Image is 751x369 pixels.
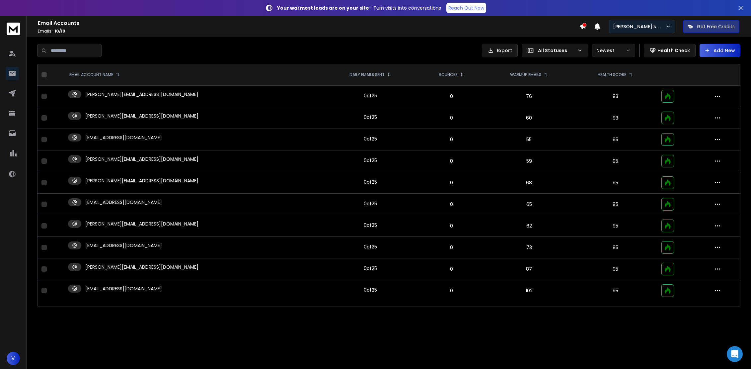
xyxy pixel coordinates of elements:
p: HEALTH SCORE [598,72,626,77]
p: [PERSON_NAME][EMAIL_ADDRESS][DOMAIN_NAME] [85,113,198,119]
p: Emails : [38,29,579,34]
div: 0 of 25 [364,243,377,250]
td: 95 [573,172,657,194]
div: EMAIL ACCOUNT NAME [69,72,120,77]
p: [PERSON_NAME]'s Workspace [613,23,666,30]
td: 65 [485,194,573,215]
p: 0 [422,223,481,229]
td: 95 [573,258,657,280]
td: 95 [573,129,657,150]
p: [PERSON_NAME][EMAIL_ADDRESS][DOMAIN_NAME] [85,156,198,162]
p: [EMAIL_ADDRESS][DOMAIN_NAME] [85,242,162,249]
td: 59 [485,150,573,172]
p: [EMAIL_ADDRESS][DOMAIN_NAME] [85,285,162,292]
div: 0 of 25 [364,136,377,142]
p: 0 [422,115,481,121]
td: 95 [573,237,657,258]
p: 0 [422,136,481,143]
td: 93 [573,107,657,129]
img: logo [7,23,20,35]
p: 0 [422,287,481,294]
td: 87 [485,258,573,280]
strong: Your warmest leads are on your site [277,5,369,11]
p: 0 [422,266,481,272]
td: 95 [573,194,657,215]
p: [PERSON_NAME][EMAIL_ADDRESS][DOMAIN_NAME] [85,221,198,227]
div: 0 of 25 [364,179,377,185]
div: Open Intercom Messenger [727,346,743,362]
td: 55 [485,129,573,150]
button: V [7,352,20,365]
p: Reach Out Now [448,5,484,11]
td: 95 [573,150,657,172]
button: Get Free Credits [683,20,739,33]
p: DAILY EMAILS SENT [349,72,385,77]
p: 0 [422,158,481,164]
div: 0 of 25 [364,200,377,207]
div: 0 of 25 [364,222,377,229]
p: 0 [422,201,481,208]
a: Reach Out Now [446,3,486,13]
td: 102 [485,280,573,302]
h1: Email Accounts [38,19,579,27]
span: 10 / 10 [54,28,65,34]
p: [PERSON_NAME][EMAIL_ADDRESS][DOMAIN_NAME] [85,264,198,270]
td: 95 [573,215,657,237]
p: [PERSON_NAME][EMAIL_ADDRESS][DOMAIN_NAME] [85,91,198,98]
p: 0 [422,93,481,100]
td: 93 [573,86,657,107]
p: 0 [422,179,481,186]
p: [EMAIL_ADDRESS][DOMAIN_NAME] [85,134,162,141]
td: 95 [573,280,657,302]
button: Newest [592,44,635,57]
td: 62 [485,215,573,237]
td: 60 [485,107,573,129]
p: Health Check [657,47,690,54]
div: 0 of 25 [364,157,377,164]
button: Export [482,44,518,57]
td: 68 [485,172,573,194]
button: Health Check [644,44,696,57]
div: 0 of 25 [364,265,377,272]
div: 0 of 25 [364,92,377,99]
p: 0 [422,244,481,251]
p: [EMAIL_ADDRESS][DOMAIN_NAME] [85,199,162,206]
td: 73 [485,237,573,258]
button: Add New [700,44,740,57]
td: 76 [485,86,573,107]
p: BOUNCES [439,72,458,77]
p: Get Free Credits [697,23,735,30]
p: – Turn visits into conversations [277,5,441,11]
p: WARMUP EMAILS [510,72,541,77]
div: 0 of 25 [364,114,377,121]
p: [PERSON_NAME][EMAIL_ADDRESS][DOMAIN_NAME] [85,177,198,184]
p: All Statuses [538,47,574,54]
div: 0 of 25 [364,287,377,293]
